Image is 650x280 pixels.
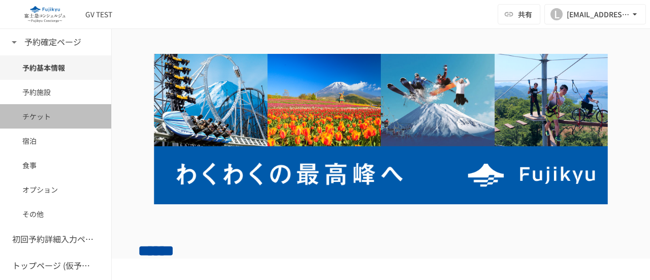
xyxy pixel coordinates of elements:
h6: トップページ (仮予約一覧) [12,259,93,272]
h6: 初回予約詳細入力ページ [12,233,93,246]
span: 予約基本情報 [22,62,89,73]
span: 共有 [518,9,532,20]
div: GV TEST [85,9,112,20]
button: L[EMAIL_ADDRESS][DOMAIN_NAME] [544,4,646,24]
span: その他 [22,208,89,220]
span: オプション [22,184,89,195]
div: L [550,8,563,20]
div: [EMAIL_ADDRESS][DOMAIN_NAME] [567,8,630,21]
span: 食事 [22,160,89,171]
button: 共有 [498,4,540,24]
img: eQeGXtYPV2fEKIA3pizDiVdzO5gJTl2ahLbsPaD2E4R [12,6,77,22]
h6: 予約確定ページ [24,36,81,49]
span: チケット [22,111,89,122]
img: D223WaPNn6ZAAB7BXco4KMq0wRAS1pmz81wk9o7XxPQ [138,54,624,204]
span: 予約施設 [22,86,89,98]
span: 宿泊 [22,135,89,146]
